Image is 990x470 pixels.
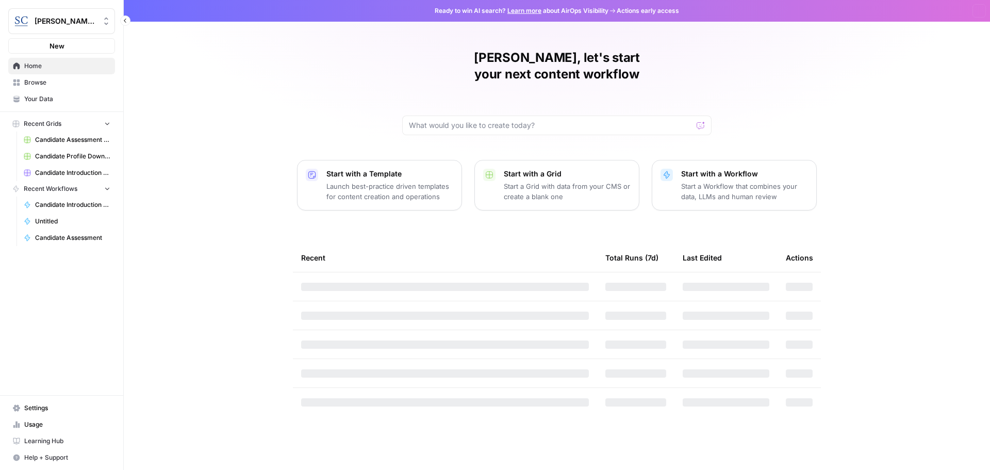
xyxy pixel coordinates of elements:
[326,169,453,179] p: Start with a Template
[681,181,808,202] p: Start a Workflow that combines your data, LLMs and human review
[35,152,110,161] span: Candidate Profile Download Sheet
[19,230,115,246] a: Candidate Assessment
[8,181,115,197] button: Recent Workflows
[504,169,631,179] p: Start with a Grid
[24,61,110,71] span: Home
[326,181,453,202] p: Launch best-practice driven templates for content creation and operations
[507,7,541,14] a: Learn more
[402,50,712,83] h1: [PERSON_NAME], let's start your next content workflow
[681,169,808,179] p: Start with a Workflow
[24,94,110,104] span: Your Data
[683,244,722,272] div: Last Edited
[786,244,813,272] div: Actions
[8,91,115,107] a: Your Data
[8,38,115,54] button: New
[35,168,110,177] span: Candidate Introduction Download Sheet
[24,436,110,446] span: Learning Hub
[19,148,115,165] a: Candidate Profile Download Sheet
[24,453,110,462] span: Help + Support
[24,78,110,87] span: Browse
[409,120,692,131] input: What would you like to create today?
[474,160,639,210] button: Start with a GridStart a Grid with data from your CMS or create a blank one
[8,449,115,466] button: Help + Support
[8,416,115,433] a: Usage
[19,197,115,213] a: Candidate Introduction and Profile
[297,160,462,210] button: Start with a TemplateLaunch best-practice driven templates for content creation and operations
[24,184,77,193] span: Recent Workflows
[301,244,589,272] div: Recent
[617,6,679,15] span: Actions early access
[35,217,110,226] span: Untitled
[24,403,110,413] span: Settings
[24,119,61,128] span: Recent Grids
[504,181,631,202] p: Start a Grid with data from your CMS or create a blank one
[49,41,64,51] span: New
[8,116,115,132] button: Recent Grids
[19,165,115,181] a: Candidate Introduction Download Sheet
[8,400,115,416] a: Settings
[652,160,817,210] button: Start with a WorkflowStart a Workflow that combines your data, LLMs and human review
[12,12,30,30] img: Stanton Chase Nashville Logo
[8,58,115,74] a: Home
[19,213,115,230] a: Untitled
[605,244,658,272] div: Total Runs (7d)
[435,6,608,15] span: Ready to win AI search? about AirOps Visibility
[35,200,110,209] span: Candidate Introduction and Profile
[8,74,115,91] a: Browse
[35,16,97,26] span: [PERSON_NAME] [GEOGRAPHIC_DATA]
[35,135,110,144] span: Candidate Assessment Download Sheet
[8,433,115,449] a: Learning Hub
[35,233,110,242] span: Candidate Assessment
[19,132,115,148] a: Candidate Assessment Download Sheet
[8,8,115,34] button: Workspace: Stanton Chase Nashville
[24,420,110,429] span: Usage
